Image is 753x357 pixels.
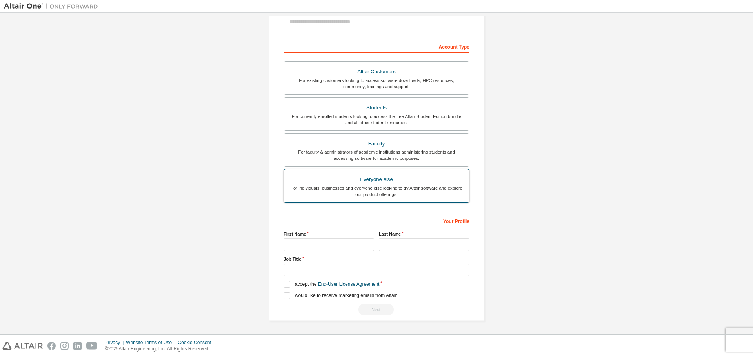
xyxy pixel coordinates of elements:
[289,77,464,90] div: For existing customers looking to access software downloads, HPC resources, community, trainings ...
[126,339,178,346] div: Website Terms of Use
[289,185,464,198] div: For individuals, businesses and everyone else looking to try Altair software and explore our prod...
[289,138,464,149] div: Faculty
[289,149,464,161] div: For faculty & administrators of academic institutions administering students and accessing softwa...
[4,2,102,10] img: Altair One
[60,342,69,350] img: instagram.svg
[284,231,374,237] label: First Name
[318,281,380,287] a: End-User License Agreement
[284,214,469,227] div: Your Profile
[379,231,469,237] label: Last Name
[105,339,126,346] div: Privacy
[289,102,464,113] div: Students
[289,113,464,126] div: For currently enrolled students looking to access the free Altair Student Edition bundle and all ...
[284,292,397,299] label: I would like to receive marketing emails from Altair
[284,281,379,288] label: I accept the
[86,342,98,350] img: youtube.svg
[47,342,56,350] img: facebook.svg
[284,256,469,262] label: Job Title
[289,66,464,77] div: Altair Customers
[2,342,43,350] img: altair_logo.svg
[105,346,216,352] p: © 2025 Altair Engineering, Inc. All Rights Reserved.
[284,304,469,315] div: Read and acccept EULA to continue
[178,339,216,346] div: Cookie Consent
[284,40,469,53] div: Account Type
[289,174,464,185] div: Everyone else
[73,342,82,350] img: linkedin.svg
